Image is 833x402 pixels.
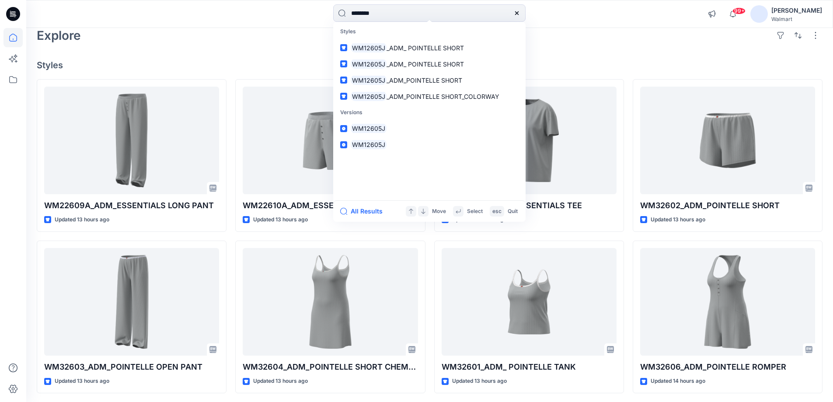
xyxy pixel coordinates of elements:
h2: Explore [37,28,81,42]
p: Updated 13 hours ago [253,215,308,224]
span: _ADM_ POINTELLE SHORT [387,60,464,68]
p: Move [432,207,446,216]
mark: WM12605J [351,140,387,150]
h4: Styles [37,60,823,70]
p: WM22610A_ADM_ESSENTIALS SHORT [243,199,418,212]
span: _ADM_ POINTELLE SHORT [387,44,464,52]
p: WM32606_ADM_POINTELLE ROMPER [640,361,815,373]
a: WM22609A_ADM_ESSENTIALS LONG PANT [44,87,219,195]
p: Updated 14 hours ago [651,377,705,386]
p: Updated 13 hours ago [55,377,109,386]
mark: WM12605J [351,59,387,69]
a: WM32606_ADM_POINTELLE ROMPER [640,248,815,356]
a: WM12605J [335,136,524,153]
p: Versions [335,105,524,121]
p: WM32604_ADM_POINTELLE SHORT CHEMISE [243,361,418,373]
mark: WM12605J [351,75,387,85]
p: Select [467,207,483,216]
a: WM32602_ADM_POINTELLE SHORT [640,87,815,195]
a: WM12605J_ADM_POINTELLE SHORT_COLORWAY [335,88,524,105]
a: WM12605J_ADM_POINTELLE SHORT [335,72,524,88]
a: WM32604_ADM_POINTELLE SHORT CHEMISE [243,248,418,356]
img: avatar [750,5,768,23]
a: WM22608A_ADM_ ESSENTIALS TEE [442,87,617,195]
a: WM32601_ADM_ POINTELLE TANK [442,248,617,356]
p: Quit [508,207,518,216]
span: _ADM_POINTELLE SHORT_COLORWAY [387,93,499,100]
p: Updated 13 hours ago [253,377,308,386]
p: esc [492,207,502,216]
p: Updated 13 hours ago [452,377,507,386]
p: WM22609A_ADM_ESSENTIALS LONG PANT [44,199,219,212]
a: WM32603_ADM_POINTELLE OPEN PANT [44,248,219,356]
p: WM32603_ADM_POINTELLE OPEN PANT [44,361,219,373]
span: 99+ [732,7,746,14]
p: Styles [335,24,524,40]
p: WM22608A_ADM_ ESSENTIALS TEE [442,199,617,212]
mark: WM12605J [351,43,387,53]
mark: WM12605J [351,91,387,101]
span: _ADM_POINTELLE SHORT [387,77,462,84]
div: Walmart [771,16,822,22]
p: WM32601_ADM_ POINTELLE TANK [442,361,617,373]
mark: WM12605J [351,123,387,133]
a: WM12605J_ADM_ POINTELLE SHORT [335,40,524,56]
p: Updated 13 hours ago [651,215,705,224]
p: WM32602_ADM_POINTELLE SHORT [640,199,815,212]
a: WM12605J_ADM_ POINTELLE SHORT [335,56,524,72]
button: All Results [340,206,388,217]
div: [PERSON_NAME] [771,5,822,16]
a: WM12605J [335,120,524,136]
a: WM22610A_ADM_ESSENTIALS SHORT [243,87,418,195]
p: Updated 13 hours ago [55,215,109,224]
